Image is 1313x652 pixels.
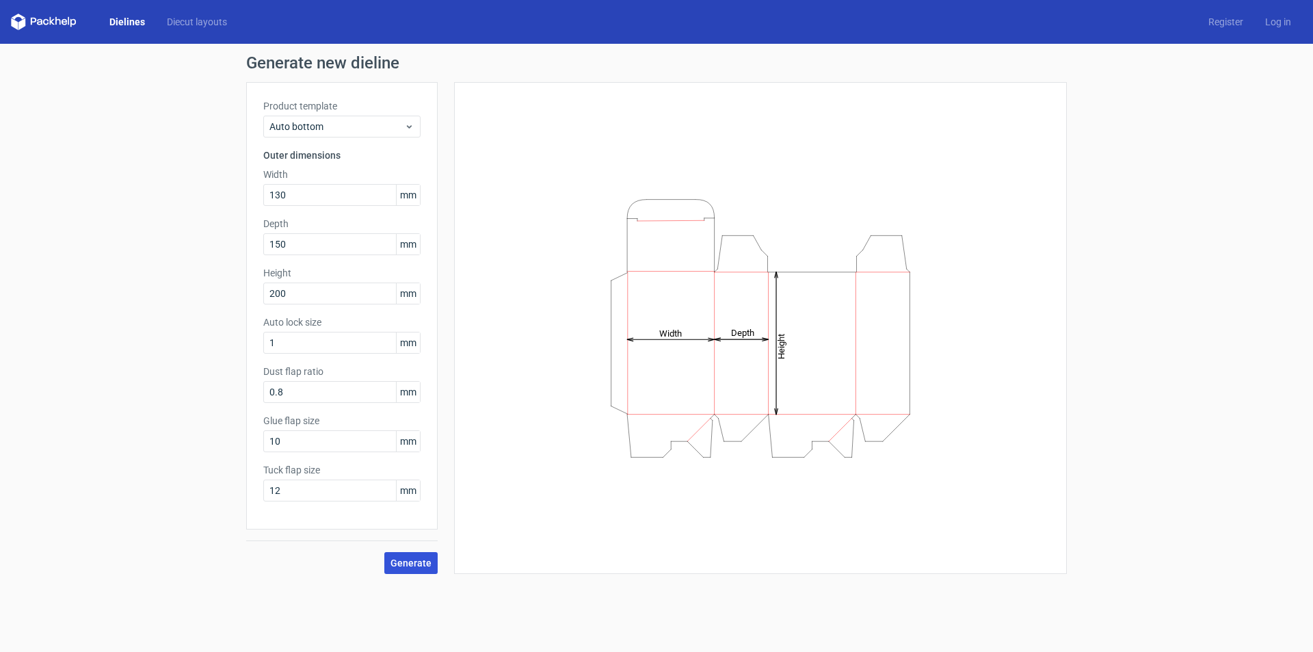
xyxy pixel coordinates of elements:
span: mm [396,234,420,255]
a: Log in [1254,15,1302,29]
span: Auto bottom [269,120,404,133]
h1: Generate new dieline [246,55,1067,71]
button: Generate [384,552,438,574]
label: Auto lock size [263,315,421,329]
a: Register [1197,15,1254,29]
span: mm [396,332,420,353]
label: Height [263,266,421,280]
label: Dust flap ratio [263,365,421,378]
label: Depth [263,217,421,231]
span: Generate [390,558,432,568]
span: mm [396,382,420,402]
span: mm [396,185,420,205]
span: mm [396,283,420,304]
label: Width [263,168,421,181]
label: Product template [263,99,421,113]
tspan: Height [776,333,786,358]
span: mm [396,431,420,452]
a: Dielines [98,15,156,29]
label: Tuck flap size [263,463,421,477]
span: mm [396,480,420,501]
h3: Outer dimensions [263,148,421,162]
label: Glue flap size [263,414,421,428]
tspan: Width [659,328,682,338]
a: Diecut layouts [156,15,238,29]
tspan: Depth [731,328,754,338]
